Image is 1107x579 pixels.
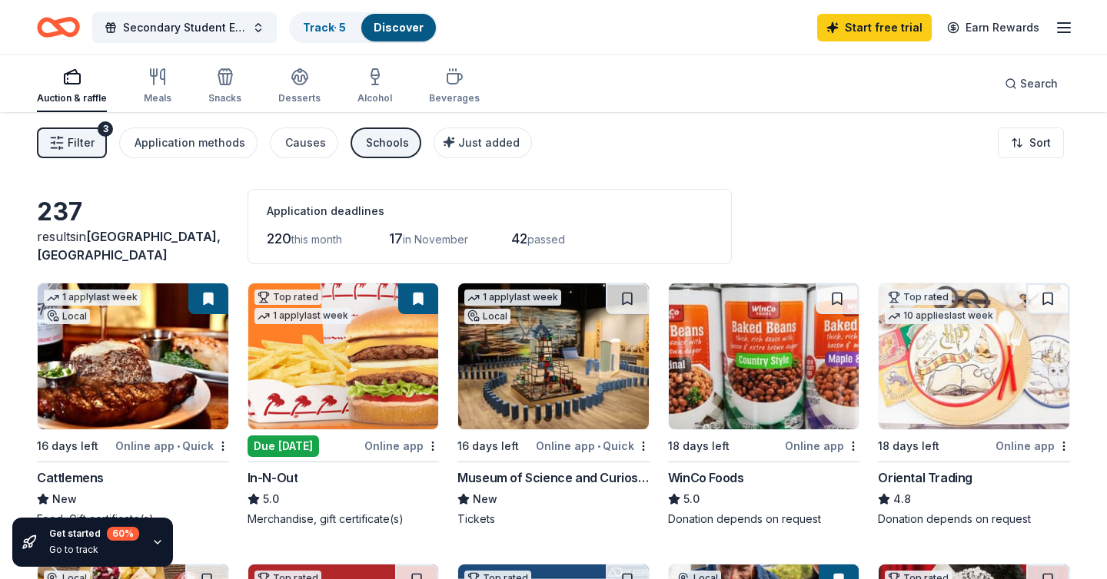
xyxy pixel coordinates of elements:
[135,134,245,152] div: Application methods
[668,511,860,527] div: Donation depends on request
[44,309,90,324] div: Local
[878,283,1070,527] a: Image for Oriental TradingTop rated10 applieslast week18 days leftOnline appOriental Trading4.8Do...
[464,289,561,306] div: 1 apply last week
[37,61,107,112] button: Auction & raffle
[817,14,932,41] a: Start free trial
[364,436,439,455] div: Online app
[38,283,228,429] img: Image for Cattlemens
[668,468,744,487] div: WinCo Foods
[885,308,996,324] div: 10 applies last week
[68,134,95,152] span: Filter
[366,134,409,152] div: Schools
[37,229,221,263] span: in
[289,12,437,43] button: Track· 5Discover
[123,18,246,37] span: Secondary Student Events
[37,227,229,264] div: results
[37,229,221,263] span: [GEOGRAPHIC_DATA], [GEOGRAPHIC_DATA]
[37,92,107,104] div: Auction & raffle
[248,283,439,429] img: Image for In-N-Out
[285,134,326,152] div: Causes
[37,9,80,45] a: Home
[44,289,141,306] div: 1 apply last week
[270,127,338,158] button: Causes
[429,92,480,104] div: Beverages
[37,127,107,158] button: Filter3
[429,61,480,112] button: Beverages
[938,14,1049,41] a: Earn Rewards
[785,436,859,455] div: Online app
[403,233,468,246] span: in November
[278,92,321,104] div: Desserts
[291,233,342,246] span: this month
[457,437,519,455] div: 16 days left
[357,92,392,104] div: Alcohol
[303,21,346,34] a: Track· 5
[37,468,104,487] div: Cattlemens
[998,127,1064,158] button: Sort
[248,511,440,527] div: Merchandise, gift certificate(s)
[668,437,730,455] div: 18 days left
[254,289,321,305] div: Top rated
[511,230,527,246] span: 42
[374,21,424,34] a: Discover
[683,490,700,508] span: 5.0
[267,202,713,220] div: Application deadlines
[52,490,77,508] span: New
[668,283,860,527] a: Image for WinCo Foods18 days leftOnline appWinCo Foods5.0Donation depends on request
[37,283,229,527] a: Image for Cattlemens1 applylast weekLocal16 days leftOnline app•QuickCattlemensNewFood, Gift cert...
[254,308,351,324] div: 1 apply last week
[597,440,600,452] span: •
[37,437,98,455] div: 16 days left
[92,12,277,43] button: Secondary Student Events
[263,490,279,508] span: 5.0
[473,490,497,508] span: New
[885,289,952,305] div: Top rated
[119,127,258,158] button: Application methods
[37,197,229,227] div: 237
[248,283,440,527] a: Image for In-N-OutTop rated1 applylast weekDue [DATE]Online appIn-N-Out5.0Merchandise, gift certi...
[144,61,171,112] button: Meals
[208,92,241,104] div: Snacks
[267,230,291,246] span: 220
[389,230,403,246] span: 17
[996,436,1070,455] div: Online app
[434,127,532,158] button: Just added
[879,283,1069,429] img: Image for Oriental Trading
[208,61,241,112] button: Snacks
[98,121,113,137] div: 3
[1029,134,1051,152] span: Sort
[248,468,298,487] div: In-N-Out
[457,468,650,487] div: Museum of Science and Curiosity
[878,437,939,455] div: 18 days left
[278,61,321,112] button: Desserts
[248,435,319,457] div: Due [DATE]
[893,490,911,508] span: 4.8
[458,136,520,149] span: Just added
[878,468,972,487] div: Oriental Trading
[144,92,171,104] div: Meals
[457,511,650,527] div: Tickets
[107,527,139,541] div: 60 %
[357,61,392,112] button: Alcohol
[536,436,650,455] div: Online app Quick
[992,68,1070,99] button: Search
[49,544,139,556] div: Go to track
[878,511,1070,527] div: Donation depends on request
[527,233,565,246] span: passed
[669,283,859,429] img: Image for WinCo Foods
[49,527,139,541] div: Get started
[457,283,650,527] a: Image for Museum of Science and Curiosity1 applylast weekLocal16 days leftOnline app•QuickMuseum ...
[177,440,180,452] span: •
[351,127,421,158] button: Schools
[115,436,229,455] div: Online app Quick
[458,283,649,429] img: Image for Museum of Science and Curiosity
[464,309,510,324] div: Local
[1020,74,1058,93] span: Search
